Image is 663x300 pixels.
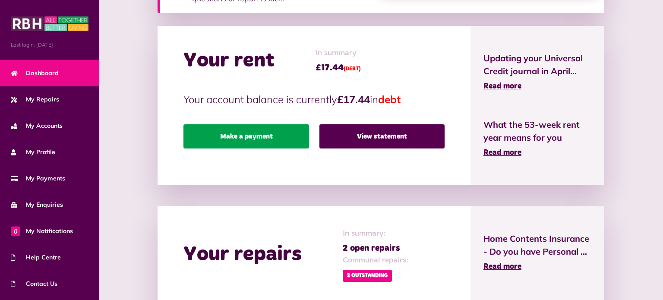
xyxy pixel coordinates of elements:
[343,255,408,266] span: Communal repairs:
[483,52,591,78] span: Updating your Universal Credit journal in April...
[11,41,88,49] span: Last login: [DATE]
[343,270,392,282] span: 2 Outstanding
[11,121,63,130] span: My Accounts
[316,47,361,59] span: In summary
[11,148,55,157] span: My Profile
[11,200,63,209] span: My Enquiries
[483,232,591,273] a: Home Contents Insurance - Do you have Personal ... Read more
[11,174,65,183] span: My Payments
[343,228,408,240] span: In summary:
[483,149,521,157] span: Read more
[11,279,57,288] span: Contact Us
[483,118,591,159] a: What the 53-week rent year means for you Read more
[183,242,302,267] h2: Your repairs
[11,253,61,262] span: Help Centre
[378,93,401,106] span: debt
[11,15,88,32] img: MyRBH
[316,61,361,74] span: £17.44
[483,263,521,271] span: Read more
[11,69,59,78] span: Dashboard
[343,242,408,255] span: 2 open repairs
[337,93,370,106] strong: £17.44
[483,82,521,90] span: Read more
[11,227,73,236] span: My Notifications
[11,226,20,236] span: 0
[11,95,59,104] span: My Repairs
[483,52,591,92] a: Updating your Universal Credit journal in April... Read more
[183,92,444,107] p: Your account balance is currently in
[483,232,591,258] span: Home Contents Insurance - Do you have Personal ...
[183,48,275,73] h2: Your rent
[344,66,361,72] span: (DEBT)
[483,118,591,144] span: What the 53-week rent year means for you
[183,124,309,148] a: Make a payment
[319,124,445,148] a: View statement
